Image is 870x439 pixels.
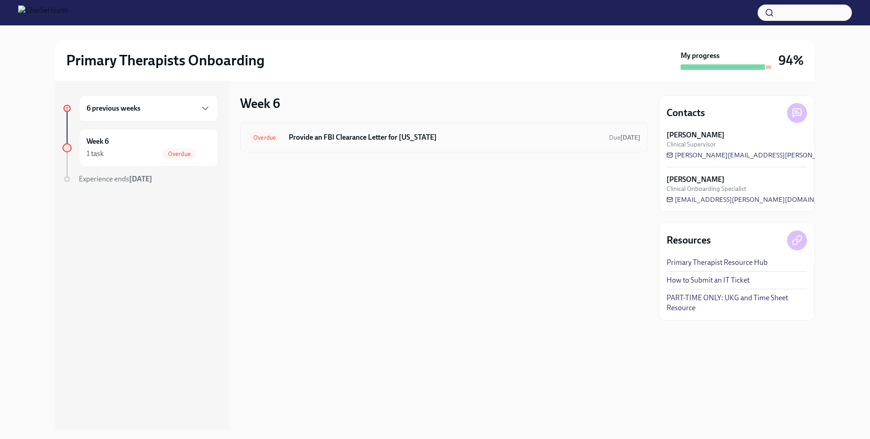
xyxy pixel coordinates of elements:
h3: 94% [778,52,804,68]
a: PART-TIME ONLY: UKG and Time Sheet Resource [667,293,807,313]
strong: [DATE] [620,134,640,141]
span: Clinical Onboarding Specialist [667,185,746,193]
strong: [DATE] [129,175,152,183]
a: [EMAIL_ADDRESS][PERSON_NAME][DOMAIN_NAME] [667,195,840,204]
div: 6 previous weeks [79,95,218,122]
a: Week 61 taskOverdue [63,129,218,167]
h6: Week 6 [87,137,109,146]
div: 1 task [87,149,104,159]
span: Experience ends [79,175,152,183]
a: How to Submit an IT Ticket [667,275,749,285]
span: Clinical Supervisor [667,140,716,149]
span: Overdue [163,151,196,157]
h4: Resources [667,234,711,247]
h2: Primary Therapists Onboarding [66,51,265,69]
span: Overdue [248,134,281,141]
h6: 6 previous weeks [87,103,140,113]
a: Primary Therapist Resource Hub [667,258,768,268]
span: Due [609,134,640,141]
h6: Provide an FBI Clearance Letter for [US_STATE] [289,132,602,142]
img: CharlieHealth [18,5,68,20]
strong: [PERSON_NAME] [667,130,725,140]
strong: My progress [681,51,720,61]
h4: Contacts [667,106,705,120]
strong: [PERSON_NAME] [667,175,725,185]
a: OverdueProvide an FBI Clearance Letter for [US_STATE]Due[DATE] [248,130,640,145]
h3: Week 6 [240,95,280,112]
span: July 24th, 2025 08:00 [609,133,640,142]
